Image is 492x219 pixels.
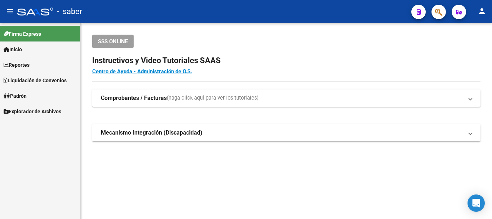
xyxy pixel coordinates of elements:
button: SSS ONLINE [92,35,134,48]
span: Inicio [4,45,22,53]
span: - saber [57,4,82,19]
span: Firma Express [4,30,41,38]
strong: Comprobantes / Facturas [101,94,167,102]
mat-expansion-panel-header: Comprobantes / Facturas(haga click aquí para ver los tutoriales) [92,89,480,107]
strong: Mecanismo Integración (Discapacidad) [101,129,202,137]
h2: Instructivos y Video Tutoriales SAAS [92,54,480,67]
span: SSS ONLINE [98,38,128,45]
span: Explorador de Archivos [4,108,61,115]
span: Reportes [4,61,30,69]
mat-icon: person [478,7,486,16]
div: Open Intercom Messenger [468,194,485,212]
mat-icon: menu [6,7,14,16]
mat-expansion-panel-header: Mecanismo Integración (Discapacidad) [92,124,480,141]
a: Centro de Ayuda - Administración de O.S. [92,68,192,75]
span: Liquidación de Convenios [4,76,67,84]
span: (haga click aquí para ver los tutoriales) [167,94,259,102]
span: Padrón [4,92,27,100]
